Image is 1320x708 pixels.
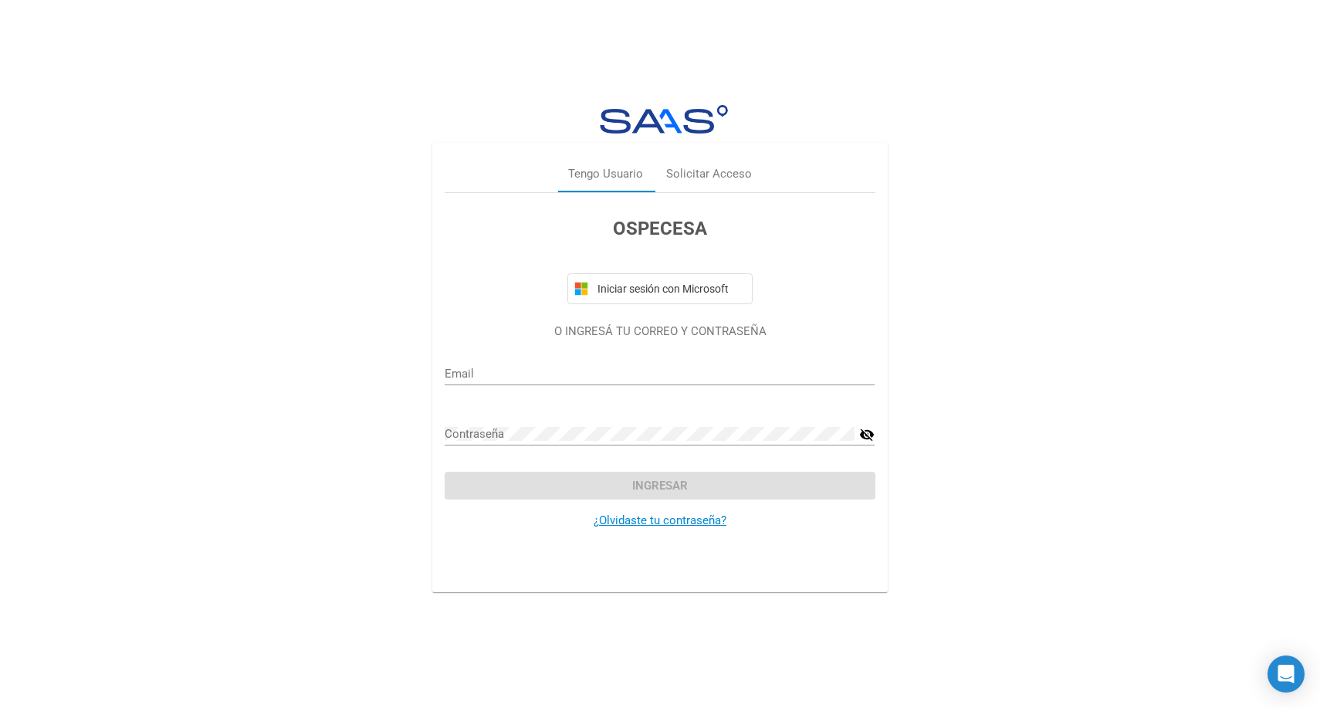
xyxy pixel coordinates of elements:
div: Open Intercom Messenger [1268,655,1305,693]
button: Ingresar [445,472,875,500]
span: Iniciar sesión con Microsoft [594,283,746,295]
div: Solicitar Acceso [666,165,752,183]
h3: OSPECESA [445,215,875,242]
p: O INGRESÁ TU CORREO Y CONTRASEÑA [445,323,875,340]
a: ¿Olvidaste tu contraseña? [594,513,726,527]
span: Ingresar [632,479,688,493]
button: Iniciar sesión con Microsoft [567,273,753,304]
mat-icon: visibility_off [859,425,875,444]
div: Tengo Usuario [568,165,643,183]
